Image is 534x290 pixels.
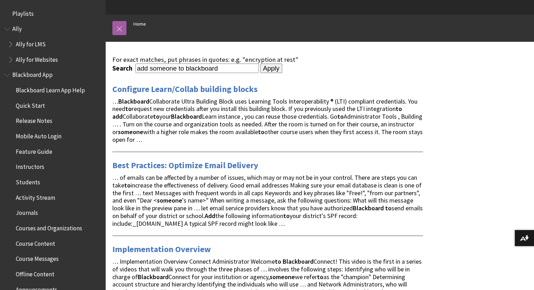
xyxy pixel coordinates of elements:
span: Activity Stream [16,192,55,201]
strong: someone [118,128,143,136]
strong: to [396,105,402,113]
span: Instructors [16,161,44,171]
strong: to [124,181,131,189]
span: Offline Content [16,268,54,278]
span: Blackboard App [12,69,53,79]
label: Search [112,64,134,72]
strong: Blackboard [138,273,169,281]
strong: to [337,112,344,120]
span: Playlists [12,8,34,17]
span: Ally [12,23,22,33]
strong: to [275,257,281,265]
span: Release Notes [16,115,52,125]
span: Blackboard Learn App Help [16,84,85,94]
span: Courses and Organizations [16,222,82,232]
strong: to [258,128,264,136]
strong: Blackboard [118,97,149,105]
span: Course Content [16,238,55,247]
strong: to [125,105,132,113]
strong: add [112,112,123,120]
div: For exact matches, put phrases in quotes: e.g. "encryption at rest" [112,56,423,64]
strong: to [283,212,290,220]
span: Ally for Websites [16,54,58,63]
span: Mobile Auto Login [16,130,61,140]
nav: Book outline for Anthology Ally Help [4,23,101,66]
a: Implementation Overview [112,244,211,255]
span: Course Messages [16,253,59,263]
strong: someone [270,273,295,281]
strong: Add [205,212,215,220]
input: Apply [260,64,282,73]
a: Configure Learn/Collab building blocks [112,84,258,95]
span: Journals [16,207,38,217]
span: … Collaborate Ultra Building Block uses Learning Tools Interoperability ® (LTI) compliant credent... [112,97,423,144]
span: Quick Start [16,100,45,109]
strong: to [153,112,159,120]
span: Students [16,176,40,186]
span: Feature Guide [16,146,52,155]
strong: Blackboard [171,112,202,120]
a: Home [133,20,146,28]
nav: Book outline for Playlists [4,8,101,20]
span: … of emails can be affected by a number of issues, which may or may not be in your control. There... [112,173,423,228]
span: Ally for LMS [16,38,46,48]
strong: someone [157,196,182,204]
strong: Blackboard [283,257,314,265]
strong: to [317,273,323,281]
strong: to [385,204,391,212]
strong: Blackboard [353,204,384,212]
a: Best Practices: Optimize Email Delivery [112,160,258,171]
